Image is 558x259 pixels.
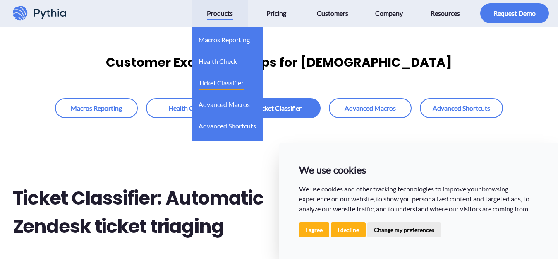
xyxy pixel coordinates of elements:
[317,7,348,20] span: Customers
[199,33,250,46] span: Macros Reporting
[431,7,460,20] span: Resources
[199,70,244,91] a: Ticket Classifier
[13,184,272,240] h2: Ticket Classifier: Automatic Zendesk ticket triaging
[199,119,256,133] span: Advanced Shortcuts
[266,7,286,20] span: Pricing
[199,27,250,48] a: Macros Reporting
[299,184,539,214] p: We use cookies and other tracking technologies to improve your browsing experience on our website...
[331,222,366,237] button: I decline
[299,162,539,177] p: We use cookies
[199,76,244,90] span: Ticket Classifier
[199,55,237,68] span: Health Check
[207,7,233,20] span: Products
[299,222,329,237] button: I agree
[375,7,403,20] span: Company
[199,113,256,134] a: Advanced Shortcuts
[199,98,250,111] span: Advanced Macros
[199,48,237,70] a: Health Check
[367,222,441,237] button: Change my preferences
[199,91,250,113] a: Advanced Macros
